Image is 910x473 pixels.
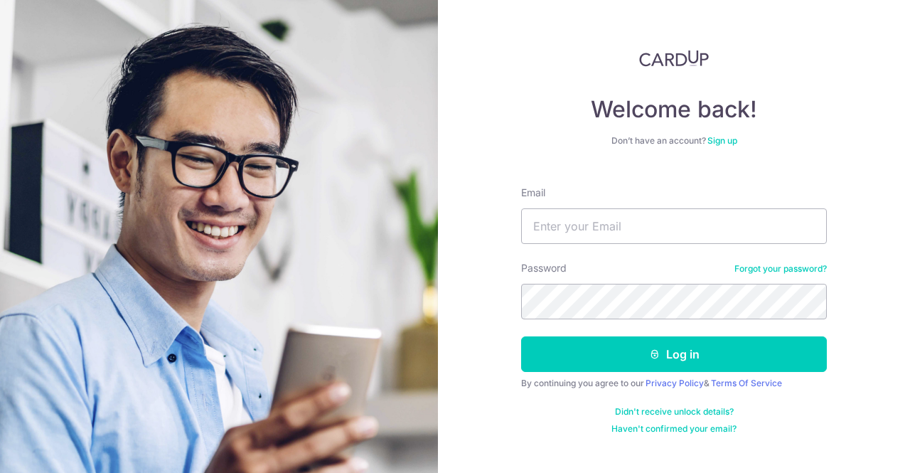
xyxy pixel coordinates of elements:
h4: Welcome back! [521,95,827,124]
input: Enter your Email [521,208,827,244]
label: Password [521,261,567,275]
img: CardUp Logo [639,50,709,67]
a: Privacy Policy [646,378,704,388]
div: Don’t have an account? [521,135,827,147]
a: Forgot your password? [734,263,827,275]
a: Sign up [707,135,737,146]
a: Didn't receive unlock details? [615,406,734,418]
a: Terms Of Service [711,378,782,388]
label: Email [521,186,545,200]
a: Haven't confirmed your email? [611,423,737,435]
button: Log in [521,336,827,372]
div: By continuing you agree to our & [521,378,827,389]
